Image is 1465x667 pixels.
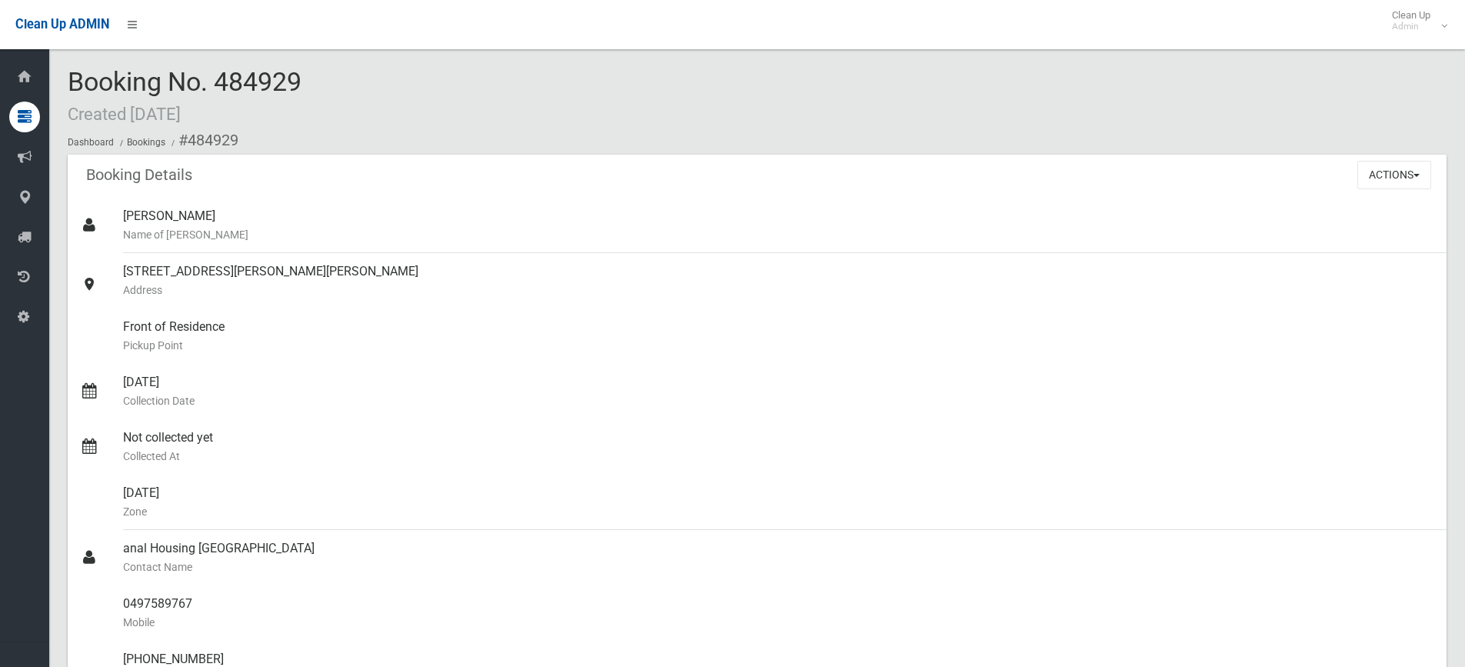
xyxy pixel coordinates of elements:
small: Pickup Point [123,336,1434,355]
small: Collected At [123,447,1434,465]
small: Contact Name [123,558,1434,576]
small: Collection Date [123,392,1434,410]
div: 0497589767 [123,585,1434,641]
div: [STREET_ADDRESS][PERSON_NAME][PERSON_NAME] [123,253,1434,308]
div: [DATE] [123,364,1434,419]
small: Mobile [123,613,1434,632]
small: Created [DATE] [68,104,181,124]
a: Dashboard [68,137,114,148]
header: Booking Details [68,160,211,190]
div: [DATE] [123,475,1434,530]
a: Bookings [127,137,165,148]
div: anal Housing [GEOGRAPHIC_DATA] [123,530,1434,585]
span: Clean Up ADMIN [15,17,109,32]
li: #484929 [168,126,238,155]
small: Admin [1392,21,1430,32]
small: Name of [PERSON_NAME] [123,225,1434,244]
button: Actions [1357,161,1431,189]
div: Not collected yet [123,419,1434,475]
span: Booking No. 484929 [68,66,301,126]
span: Clean Up [1384,9,1446,32]
div: [PERSON_NAME] [123,198,1434,253]
div: Front of Residence [123,308,1434,364]
small: Zone [123,502,1434,521]
small: Address [123,281,1434,299]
